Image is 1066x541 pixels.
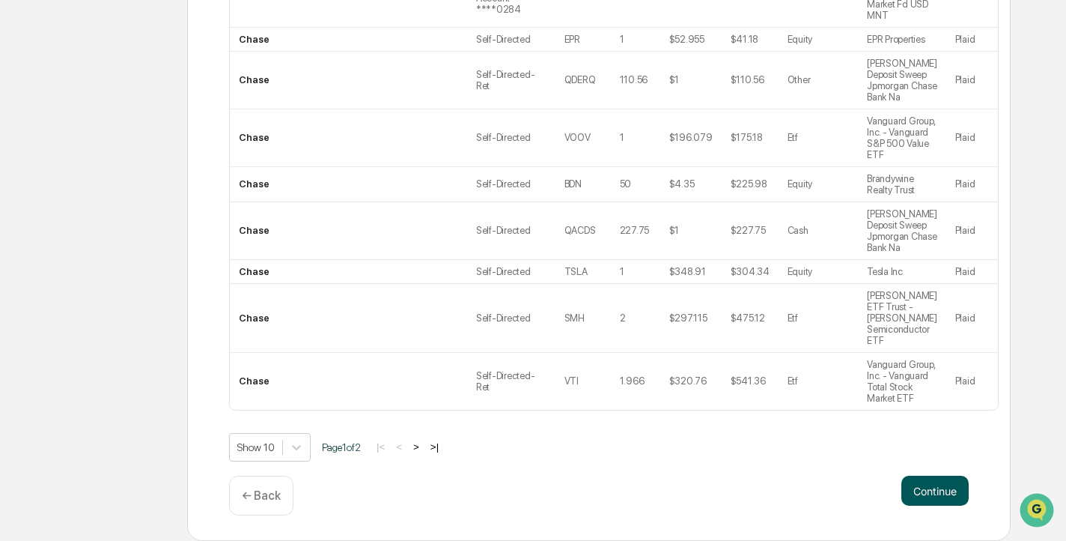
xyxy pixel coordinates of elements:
td: Chase [230,260,467,284]
div: 🖐️ [15,190,27,202]
td: $225.98 [722,167,779,202]
td: Self-Directed [467,28,555,52]
td: Self-Directed [467,202,555,260]
td: Self-Directed-Ret [467,52,555,109]
button: |< [372,441,389,453]
td: Plaid [946,167,998,202]
td: 1 [611,109,660,167]
span: Attestations [124,189,186,204]
td: EPR [555,28,611,52]
td: Chase [230,353,467,410]
button: Start new chat [255,119,272,137]
td: $1 [660,202,722,260]
span: Data Lookup [30,217,94,232]
td: Self-Directed [467,260,555,284]
td: Equity [779,260,858,284]
td: Equity [779,28,858,52]
p: How can we help? [15,31,272,55]
td: Vanguard Group, Inc. - Vanguard Total Stock Market ETF [858,353,946,410]
td: 1 [611,28,660,52]
td: $541.36 [722,353,779,410]
td: Other [779,52,858,109]
td: Chase [230,284,467,353]
span: Preclearance [30,189,97,204]
td: Self-Directed [467,284,555,353]
td: Plaid [946,109,998,167]
div: 🔎 [15,219,27,231]
td: QDERQ [555,52,611,109]
div: Start new chat [51,115,246,130]
td: Chase [230,167,467,202]
button: Continue [901,476,969,506]
p: ← Back [242,489,281,503]
td: $475.12 [722,284,779,353]
td: Tesla Inc [858,260,946,284]
td: VOOV [555,109,611,167]
td: $297.115 [660,284,722,353]
td: [PERSON_NAME] Deposit Sweep Jpmorgan Chase Bank Na [858,202,946,260]
td: BDN [555,167,611,202]
td: $110.56 [722,52,779,109]
td: $41.18 [722,28,779,52]
button: > [409,441,424,453]
td: Chase [230,109,467,167]
td: TSLA [555,260,611,284]
td: Self-Directed [467,109,555,167]
div: We're available if you need us! [51,130,189,142]
button: >| [426,441,443,453]
td: Chase [230,202,467,260]
td: Etf [779,353,858,410]
td: Self-Directed-Ret [467,353,555,410]
td: 227.75 [611,202,660,260]
td: $348.91 [660,260,722,284]
td: VTI [555,353,611,410]
td: Chase [230,52,467,109]
td: 50 [611,167,660,202]
td: Equity [779,167,858,202]
td: 1.966 [611,353,660,410]
a: 🖐️Preclearance [9,183,103,210]
td: $227.75 [722,202,779,260]
td: Plaid [946,284,998,353]
td: Cash [779,202,858,260]
td: 110.56 [611,52,660,109]
td: Etf [779,109,858,167]
img: 1746055101610-c473b297-6a78-478c-a979-82029cc54cd1 [15,115,42,142]
td: Plaid [946,353,998,410]
td: $196.079 [660,109,722,167]
td: Vanguard Group, Inc. - Vanguard S&P 500 Value ETF [858,109,946,167]
td: Etf [779,284,858,353]
td: $175.18 [722,109,779,167]
td: Plaid [946,202,998,260]
td: $52.955 [660,28,722,52]
td: 2 [611,284,660,353]
span: Page 1 of 2 [322,441,361,453]
a: 🔎Data Lookup [9,211,100,238]
td: Self-Directed [467,167,555,202]
a: 🗄️Attestations [103,183,192,210]
td: [PERSON_NAME] Deposit Sweep Jpmorgan Chase Bank Na [858,52,946,109]
td: Plaid [946,260,998,284]
td: Brandywine Realty Trust [858,167,946,202]
td: $1 [660,52,722,109]
td: Chase [230,28,467,52]
td: $4.35 [660,167,722,202]
div: 🗄️ [109,190,121,202]
td: Plaid [946,52,998,109]
span: Pylon [149,254,181,265]
td: Plaid [946,28,998,52]
iframe: Open customer support [1018,492,1059,532]
td: $304.34 [722,260,779,284]
td: EPR Properties [858,28,946,52]
button: < [392,441,406,453]
td: $320.76 [660,353,722,410]
td: 1 [611,260,660,284]
td: QACDS [555,202,611,260]
td: SMH [555,284,611,353]
td: [PERSON_NAME] ETF Trust - [PERSON_NAME] Semiconductor ETF [858,284,946,353]
a: Powered byPylon [106,253,181,265]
